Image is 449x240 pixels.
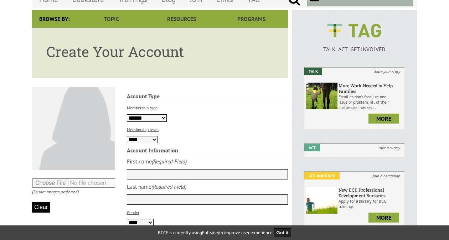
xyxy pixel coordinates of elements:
a: Programs [217,10,287,28]
label: Membership level [127,127,159,132]
a: more [368,114,399,124]
a: more [368,213,399,223]
h1: Create Your Account [46,42,274,61]
img: BCCF's TAG Logo [322,17,386,44]
p: TALK ACT GET INVOLVED [304,46,404,53]
div: First name [127,158,152,165]
button: Clear [32,202,50,213]
i: (Square images preferred) [32,189,79,195]
a: Topic [77,10,146,28]
div: Browse By: [32,10,77,28]
strong: Account Information [127,147,288,154]
em: Talk [304,68,322,75]
i: take a survey [374,144,404,151]
div: Last name [127,183,151,190]
a: TALK ACT GET INVOLVED [304,38,404,53]
i: (Required Field) [152,158,187,165]
a: Resources [146,10,216,28]
a: Fullstory [202,230,219,236]
em: Act [304,144,320,151]
i: (Required Field) [151,183,186,190]
img: Default User Photo [32,87,115,170]
p: Apply for a bursary for BCCF trainings [339,198,403,209]
em: Get Involved [304,172,340,179]
strong: Account Type [127,93,288,100]
i: join a campaign [368,172,404,179]
i: share your story [369,68,404,75]
label: Gender [127,210,139,215]
button: Got it [274,228,291,237]
label: Membership type [127,105,158,110]
p: Families don’t face just one issue or problem; all of their challenges intersect. [339,94,403,110]
h6: More Work Needed to Help Families [339,83,403,94]
h6: New ECE Professional Development Bursaries [339,187,403,198]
